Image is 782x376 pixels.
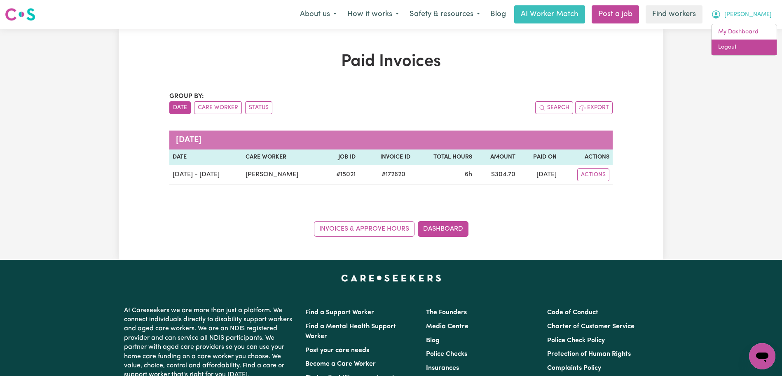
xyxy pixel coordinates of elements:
td: # 15021 [323,165,359,185]
th: Invoice ID [359,149,414,165]
button: sort invoices by paid status [245,101,272,114]
td: [DATE] - [DATE] [169,165,242,185]
div: My Account [711,24,777,56]
a: Blog [426,337,440,344]
span: [PERSON_NAME] [724,10,772,19]
span: Group by: [169,93,204,100]
button: Actions [577,168,609,181]
caption: [DATE] [169,131,613,149]
button: How it works [342,6,404,23]
a: Blog [485,5,511,23]
a: Complaints Policy [547,365,601,371]
img: Careseekers logo [5,7,35,22]
th: Care Worker [242,149,323,165]
h1: Paid Invoices [169,52,613,72]
button: sort invoices by date [169,101,191,114]
a: The Founders [426,309,467,316]
a: Charter of Customer Service [547,323,634,330]
th: Total Hours [414,149,475,165]
a: Invoices & Approve Hours [314,221,414,237]
iframe: Button to launch messaging window [749,343,775,369]
a: My Dashboard [712,24,777,40]
th: Job ID [323,149,359,165]
a: Careseekers logo [5,5,35,24]
a: Protection of Human Rights [547,351,631,357]
button: My Account [706,6,777,23]
a: Become a Care Worker [305,361,376,367]
a: AI Worker Match [514,5,585,23]
button: About us [295,6,342,23]
a: Find a Support Worker [305,309,374,316]
th: Actions [560,149,613,165]
td: [PERSON_NAME] [242,165,323,185]
th: Date [169,149,242,165]
a: Find workers [646,5,702,23]
a: Careseekers home page [341,275,441,281]
a: Post a job [592,5,639,23]
th: Amount [475,149,519,165]
a: Dashboard [418,221,468,237]
button: Safety & resources [404,6,485,23]
td: $ 304.70 [475,165,519,185]
a: Police Check Policy [547,337,605,344]
a: Police Checks [426,351,467,357]
a: Post your care needs [305,347,369,354]
th: Paid On [519,149,560,165]
td: [DATE] [519,165,560,185]
button: Search [535,101,573,114]
a: Find a Mental Health Support Worker [305,323,396,340]
span: 6 hours [465,171,472,178]
a: Insurances [426,365,459,371]
a: Media Centre [426,323,468,330]
button: sort invoices by care worker [194,101,242,114]
button: Export [575,101,613,114]
a: Logout [712,40,777,55]
span: # 172620 [377,170,410,180]
a: Code of Conduct [547,309,598,316]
